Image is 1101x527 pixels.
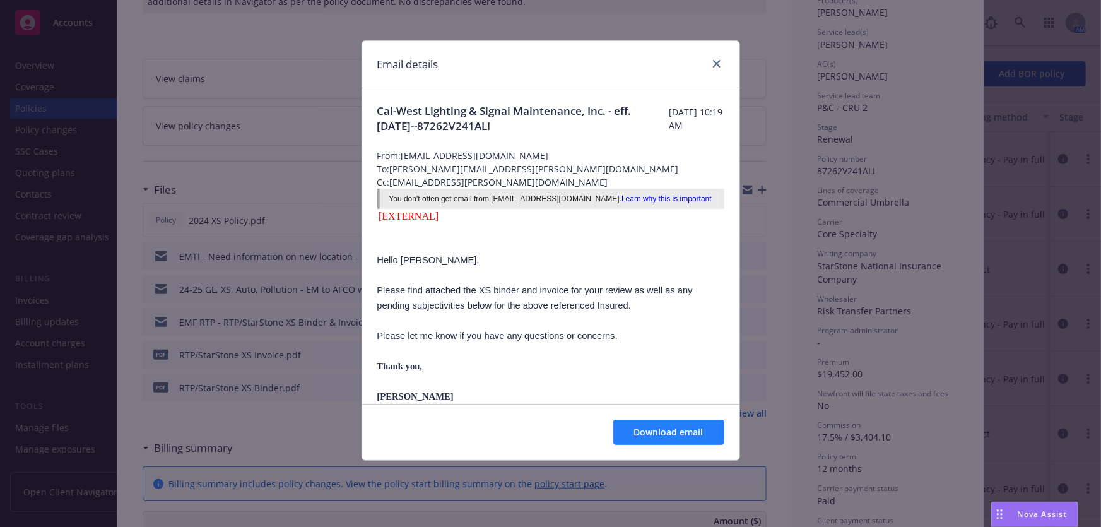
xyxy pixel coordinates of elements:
span: [PERSON_NAME] [377,391,454,401]
span: Please let me know if you have any questions or concerns. [377,331,618,341]
span: Thank you, [377,361,423,371]
div: [EXTERNAL] [377,209,724,224]
a: Learn why this is important [621,194,712,203]
span: Hello [PERSON_NAME], [377,255,480,265]
button: Nova Assist [991,502,1078,527]
span: Please find attached the XS binder and invoice for your review as well as any pending subjectivit... [377,285,693,311]
span: Nova Assist [1018,509,1068,519]
div: Drag to move [992,502,1008,526]
div: You don't often get email from [EMAIL_ADDRESS][DOMAIN_NAME]. [389,193,715,204]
